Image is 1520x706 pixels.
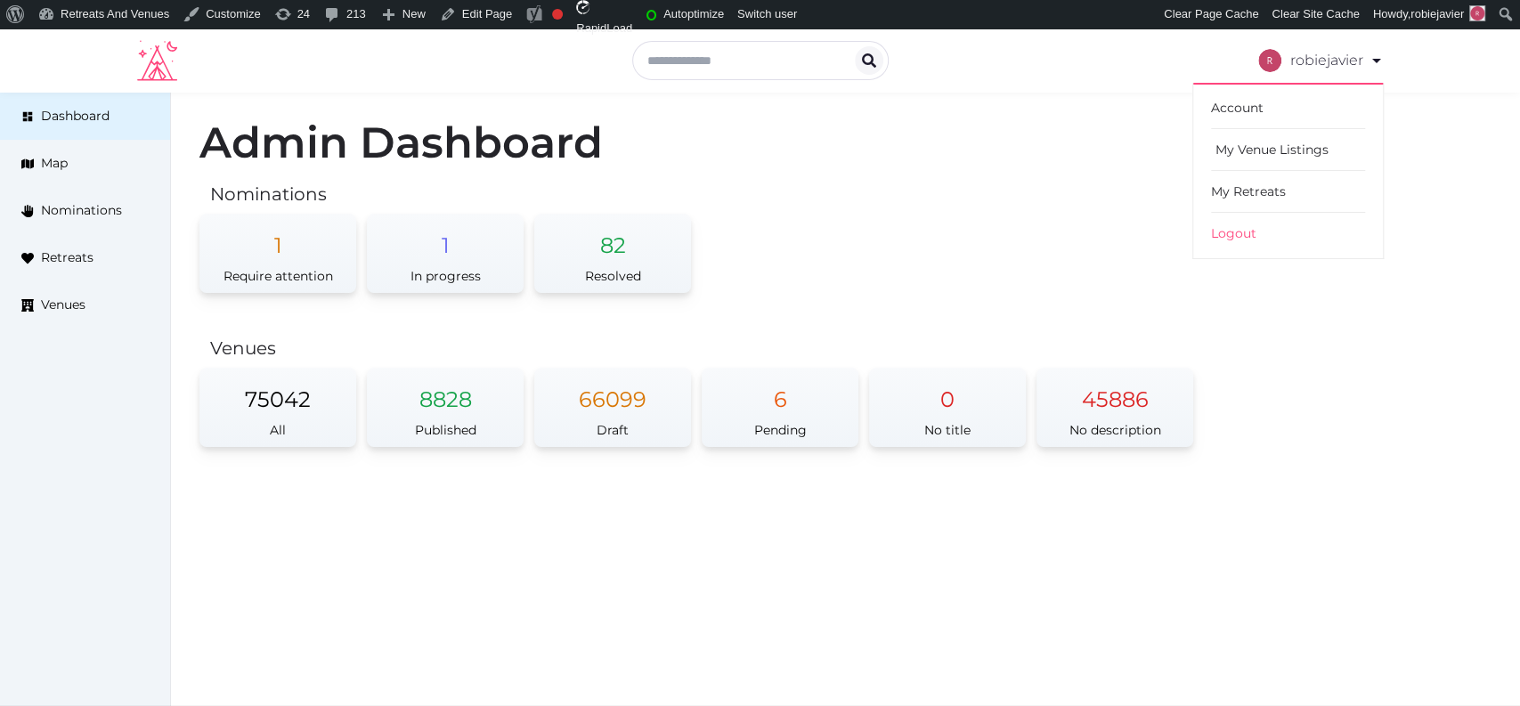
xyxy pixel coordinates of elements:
[367,368,524,414] div: 8828
[1211,87,1365,129] a: Account
[534,368,691,414] div: 66099
[210,336,1492,361] h2: Venues
[869,368,1026,414] div: 0
[41,107,110,126] span: Dashboard
[1192,83,1384,259] ul: robiejavier
[1036,368,1193,414] div: 45886
[41,154,68,173] span: Map
[1211,129,1365,171] a: My Venue Listings
[702,368,858,447] a: 6Pending
[1069,422,1161,438] span: No description
[270,422,286,438] span: All
[597,422,629,438] span: Draft
[534,214,691,260] div: 82
[210,182,1492,207] h2: Nominations
[534,214,691,293] a: 82Resolved
[924,422,971,438] span: No title
[702,368,858,414] div: 6
[1410,7,1464,20] span: robiejavier
[41,296,85,314] span: Venues
[1272,7,1359,20] span: Clear Site Cache
[1211,171,1365,213] a: My Retreats
[367,368,524,447] a: 8828Published
[410,268,481,284] span: In progress
[1036,368,1193,447] a: 45886No description
[41,201,122,220] span: Nominations
[1164,7,1258,20] span: Clear Page Cache
[41,248,93,267] span: Retreats
[754,422,807,438] span: Pending
[199,214,356,260] div: 1
[199,121,1492,164] h1: Admin Dashboard
[1258,36,1384,85] a: robiejavier
[1211,213,1365,254] a: Logout
[224,268,333,284] span: Require attention
[367,214,524,260] div: 1
[199,368,356,414] div: 75042
[415,422,476,438] span: Published
[367,214,524,293] a: 1In progress
[199,368,356,447] a: 75042All
[869,368,1026,447] a: 0No title
[534,368,691,447] a: 66099Draft
[552,9,563,20] div: Focus keyphrase not set
[199,214,356,293] a: 1Require attention
[585,268,641,284] span: Resolved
